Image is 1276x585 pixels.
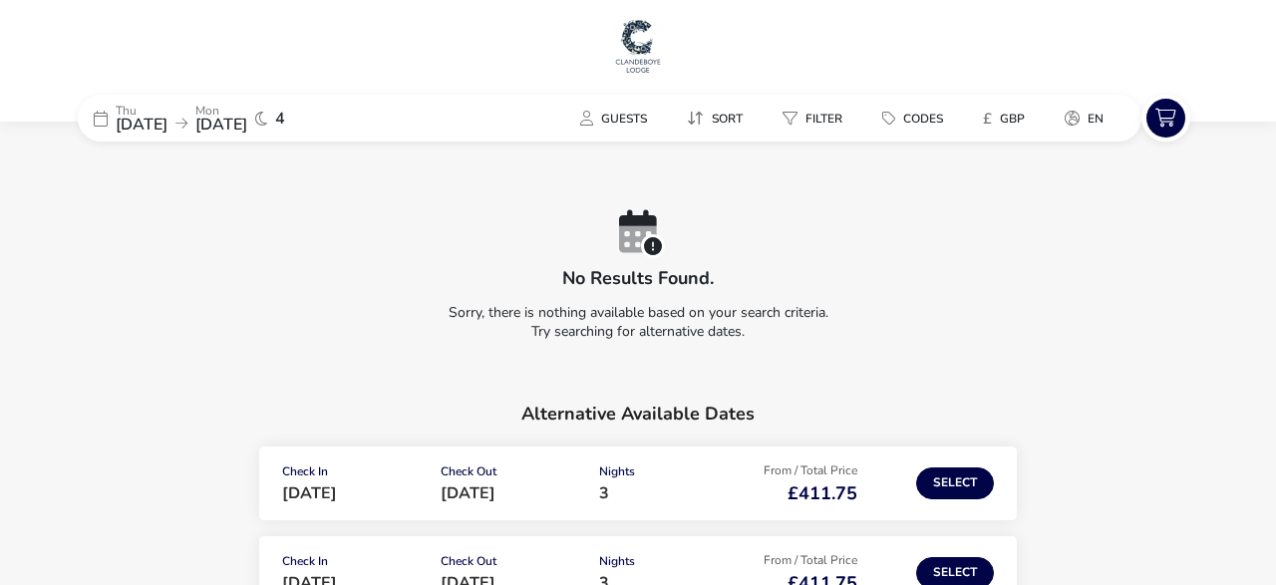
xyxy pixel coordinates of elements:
p: Mon [195,105,247,117]
span: en [1088,111,1104,127]
p: Check In [282,555,425,575]
naf-pibe-menu-bar-item: en [1049,104,1127,133]
p: Check Out [441,555,583,575]
span: 4 [275,111,285,127]
button: Codes [866,104,959,133]
button: £GBP [967,104,1041,133]
naf-pibe-menu-bar-item: Guests [564,104,671,133]
button: Select [916,467,994,499]
p: Check In [282,465,425,485]
naf-pibe-menu-bar-item: £GBP [967,104,1049,133]
span: Sort [712,111,743,127]
button: Sort [671,104,759,133]
span: [DATE] [282,482,337,504]
span: Codes [903,111,943,127]
naf-pibe-menu-bar-item: Filter [767,104,866,133]
button: Guests [564,104,663,133]
button: en [1049,104,1119,133]
naf-pibe-menu-bar-item: Sort [671,104,767,133]
p: Nights [599,465,720,485]
button: Filter [767,104,858,133]
p: From / Total Price [736,554,856,574]
span: [DATE] [441,482,495,504]
div: Thu[DATE]Mon[DATE]4 [78,95,377,142]
h2: Alternative Available Dates [259,389,1017,446]
span: [DATE] [116,114,167,136]
naf-pibe-menu-bar-item: Codes [866,104,967,133]
span: Filter [805,111,842,127]
h2: No results found. [562,266,714,290]
span: 3 [599,482,609,504]
p: Thu [116,105,167,117]
span: £411.75 [788,481,857,505]
span: Guests [601,111,647,127]
img: Main Website [613,16,663,76]
p: Nights [599,555,720,575]
p: Check Out [441,465,583,485]
p: From / Total Price [736,464,856,484]
i: £ [983,109,992,129]
span: GBP [1000,111,1025,127]
p: Sorry, there is nothing available based on your search criteria. Try searching for alternative da... [78,287,1198,349]
span: [DATE] [195,114,247,136]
